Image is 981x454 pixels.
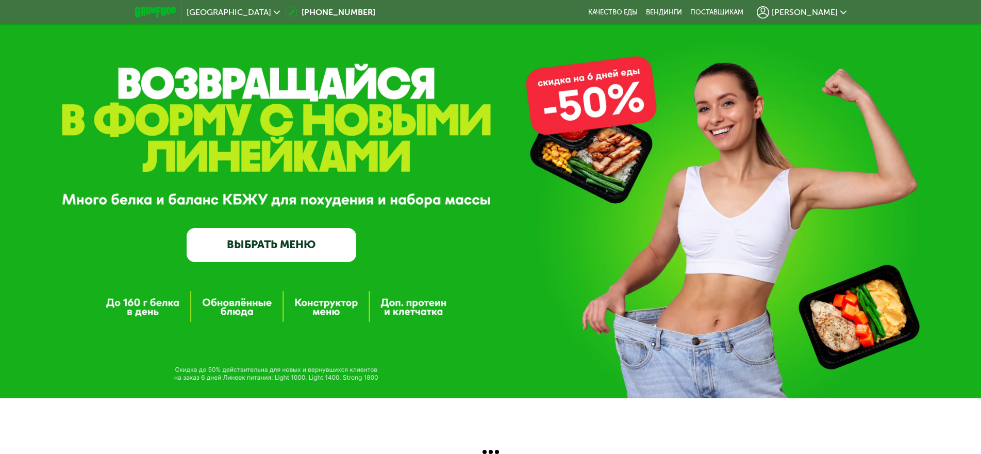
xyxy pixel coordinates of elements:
a: [PHONE_NUMBER] [285,6,375,19]
span: [GEOGRAPHIC_DATA] [187,8,271,17]
div: поставщикам [690,8,743,17]
a: Качество еды [588,8,638,17]
span: [PERSON_NAME] [772,8,838,17]
a: Вендинги [646,8,682,17]
a: ВЫБРАТЬ МЕНЮ [187,228,356,262]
